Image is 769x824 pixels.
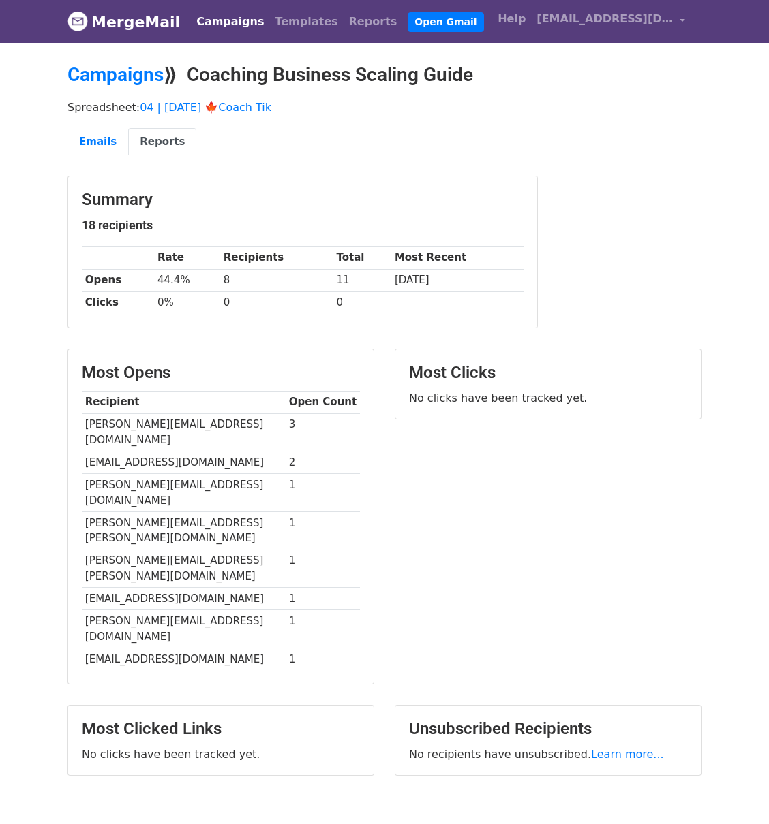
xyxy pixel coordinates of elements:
[333,269,391,291] td: 11
[82,511,286,550] td: [PERSON_NAME][EMAIL_ADDRESS][PERSON_NAME][DOMAIN_NAME]
[701,759,769,824] iframe: Chat Widget
[154,269,220,291] td: 44.4%
[67,63,164,86] a: Campaigns
[531,5,691,37] a: [EMAIL_ADDRESS][DOMAIN_NAME]
[409,391,687,405] p: No clicks have been tracked yet.
[82,550,286,588] td: [PERSON_NAME][EMAIL_ADDRESS][PERSON_NAME][DOMAIN_NAME]
[82,747,360,761] p: No clicks have been tracked yet.
[391,247,524,269] th: Most Recent
[286,511,360,550] td: 1
[128,128,196,156] a: Reports
[67,100,702,114] p: Spreadsheet:
[286,648,360,670] td: 1
[82,413,286,451] td: [PERSON_NAME][EMAIL_ADDRESS][DOMAIN_NAME]
[82,291,154,314] th: Clicks
[82,269,154,291] th: Opens
[82,719,360,739] h3: Most Clicked Links
[286,610,360,648] td: 1
[82,190,524,210] h3: Summary
[220,291,333,314] td: 0
[220,247,333,269] th: Recipients
[492,5,531,33] a: Help
[409,363,687,383] h3: Most Clicks
[286,391,360,413] th: Open Count
[67,63,702,86] h2: ⟫ Coaching Business Scaling Guide
[537,11,673,27] span: [EMAIL_ADDRESS][DOMAIN_NAME]
[67,7,180,36] a: MergeMail
[67,11,88,31] img: MergeMail logo
[286,588,360,610] td: 1
[286,413,360,451] td: 3
[591,748,664,761] a: Learn more...
[409,747,687,761] p: No recipients have unsubscribed.
[333,247,391,269] th: Total
[82,451,286,474] td: [EMAIL_ADDRESS][DOMAIN_NAME]
[391,269,524,291] td: [DATE]
[408,12,483,32] a: Open Gmail
[344,8,403,35] a: Reports
[82,391,286,413] th: Recipient
[409,719,687,739] h3: Unsubscribed Recipients
[286,550,360,588] td: 1
[269,8,343,35] a: Templates
[82,218,524,233] h5: 18 recipients
[333,291,391,314] td: 0
[286,474,360,512] td: 1
[82,363,360,383] h3: Most Opens
[154,291,220,314] td: 0%
[82,648,286,670] td: [EMAIL_ADDRESS][DOMAIN_NAME]
[220,269,333,291] td: 8
[82,610,286,648] td: [PERSON_NAME][EMAIL_ADDRESS][DOMAIN_NAME]
[140,101,271,114] a: 04 | [DATE] 🍁Coach Tik
[82,588,286,610] td: [EMAIL_ADDRESS][DOMAIN_NAME]
[67,128,128,156] a: Emails
[286,451,360,474] td: 2
[154,247,220,269] th: Rate
[82,474,286,512] td: [PERSON_NAME][EMAIL_ADDRESS][DOMAIN_NAME]
[191,8,269,35] a: Campaigns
